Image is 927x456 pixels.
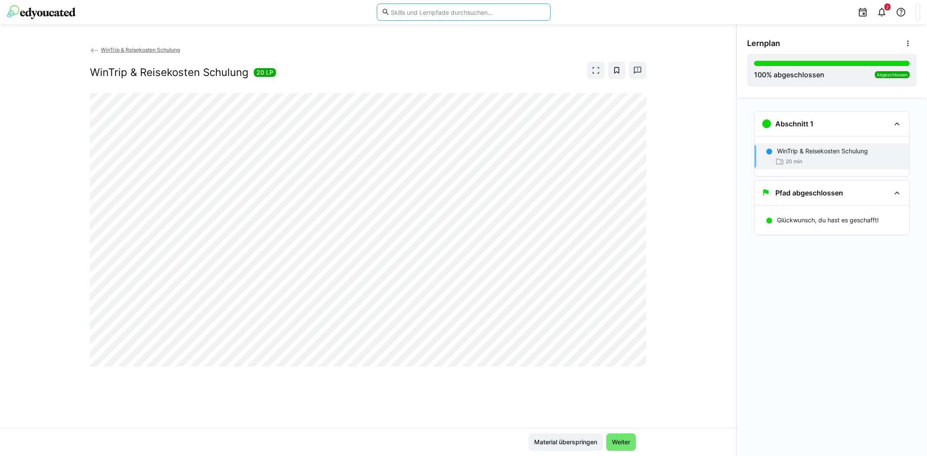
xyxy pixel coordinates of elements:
[747,39,780,48] span: Lernplan
[754,70,766,79] span: 100
[611,438,631,446] span: Weiter
[886,4,889,10] span: 2
[606,433,636,451] button: Weiter
[90,46,180,53] a: WinTrip & Reisekosten Schulung
[786,158,802,165] span: 20 min
[101,46,180,53] span: WinTrip & Reisekosten Schulung
[775,188,843,197] h3: Pfad abgeschlossen
[90,66,249,79] h2: WinTrip & Reisekosten Schulung
[777,216,879,225] p: Glückwunsch, du hast es geschafft!
[777,147,868,155] p: WinTrip & Reisekosten Schulung
[877,72,908,77] span: Abgeschlossen
[528,433,603,451] button: Material überspringen
[390,8,545,16] input: Skills und Lernpfade durchsuchen…
[775,119,814,128] h3: Abschnitt 1
[256,68,273,77] span: 20 LP
[533,438,598,446] span: Material überspringen
[754,69,824,80] div: % abgeschlossen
